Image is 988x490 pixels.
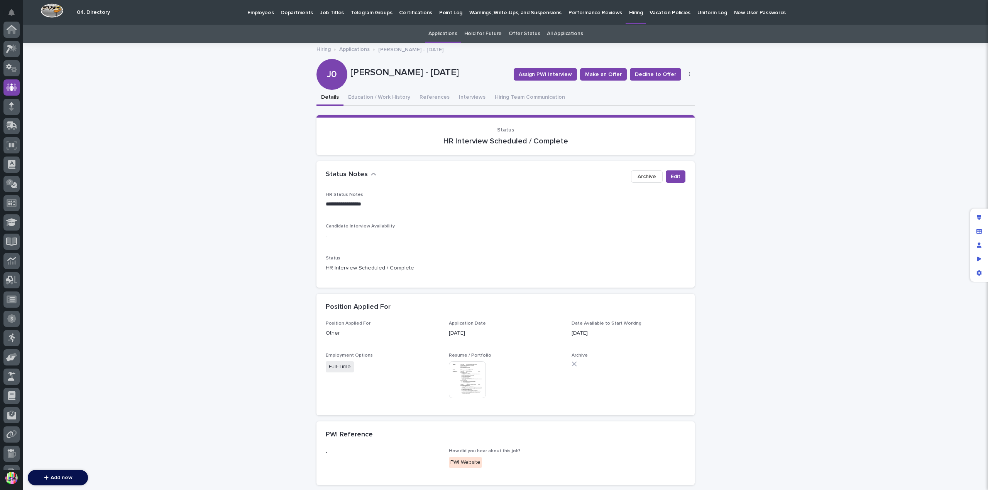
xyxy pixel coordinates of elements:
button: Interviews [454,90,490,106]
span: Edit [671,173,680,180]
span: Make an Offer [585,71,622,78]
p: [DATE] [572,329,685,337]
button: Archive [631,170,663,183]
a: Hold for Future [464,25,502,43]
button: users-avatar [3,470,20,486]
p: [PERSON_NAME] - [DATE] [378,45,443,53]
p: HR Interview Scheduled / Complete [326,136,685,146]
span: Full-Time [326,361,354,372]
button: Education / Work History [343,90,415,106]
h2: PWI Reference [326,431,373,439]
span: Status [497,127,514,133]
a: All Applications [547,25,583,43]
div: Preview as [972,252,986,266]
p: HR Interview Scheduled / Complete [326,264,685,272]
p: [DATE] [449,329,563,337]
span: Position Applied For [326,321,370,326]
span: Archive [638,173,656,180]
div: Manage fields and data [972,224,986,238]
h2: Status Notes [326,170,368,179]
button: Hiring Team Communication [490,90,570,106]
button: Decline to Offer [630,68,681,81]
p: - [326,232,685,240]
p: Other [326,329,440,337]
button: Notifications [3,5,20,21]
h2: 04. Directory [77,9,110,16]
button: Details [316,90,343,106]
a: Applications [428,25,457,43]
p: - [326,448,440,456]
button: Assign PWI Interview [514,68,577,81]
span: Application Date [449,321,486,326]
button: References [415,90,454,106]
span: Candidate Interview Availability [326,224,395,229]
iframe: Open customer support [963,465,984,485]
button: Edit [666,170,685,183]
div: Manage users [972,238,986,252]
div: PWI Website [449,457,482,468]
span: Assign PWI Interview [519,71,572,78]
button: Make an Offer [580,68,627,81]
p: [PERSON_NAME] - [DATE] [350,67,508,78]
a: Hiring [316,44,331,53]
span: Resume / Portfolio [449,353,491,358]
span: Archive [572,353,588,358]
button: Status Notes [326,170,376,179]
a: Applications [339,44,370,53]
span: Decline to Offer [635,71,676,78]
div: Edit layout [972,210,986,224]
div: App settings [972,266,986,280]
span: Status [326,256,340,261]
span: HR Status Notes [326,192,363,197]
a: Offer Status [509,25,540,43]
span: Employment Options [326,353,373,358]
div: J0 [316,38,347,80]
button: Add new [28,470,88,485]
span: How did you hear about this job? [449,449,521,453]
div: Notifications [10,9,20,22]
img: Workspace Logo [41,3,63,18]
h2: Position Applied For [326,303,391,312]
span: Date Available to Start Working [572,321,641,326]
